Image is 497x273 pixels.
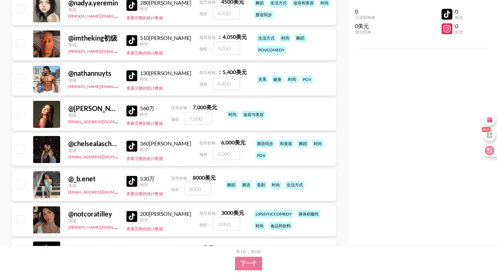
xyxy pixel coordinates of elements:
div: 360[PERSON_NAME] [140,140,191,147]
div: 时尚 [312,140,323,147]
button: 下一个 [235,257,262,270]
div: 舞蹈 [298,140,308,147]
input: 8000 [185,182,212,195]
img: 抖音 [126,35,137,46]
div: 270万 [140,246,155,252]
strong: 6,000 美元 [221,139,245,145]
strong: 8000 美元 [193,174,216,181]
input: 3,000 [213,218,240,230]
span: 指导价格： [171,176,191,181]
strong: 7,000 美元 [193,104,217,110]
div: @ imtheking初级 [68,34,118,42]
div: 粉丝 [140,112,155,117]
button: 查看完整的统计数据 [126,50,163,56]
div: 时尚 [280,34,291,42]
a: [EMAIL_ADDRESS][DOMAIN_NAME] [68,153,136,159]
img: 抖音 [126,106,137,116]
div: 粉丝 [140,182,155,187]
span: 报价： [199,11,212,16]
div: 560万 [140,105,155,112]
div: 第 1 步 ，共 2步 [236,249,261,254]
button: 查看完整的统计数据 [126,226,163,232]
div: 粉丝 [140,6,191,11]
div: 粉丝 [140,76,191,82]
div: 舞蹈 [226,181,237,189]
span: 指导价格： [199,140,220,145]
div: 粉丝 [140,217,191,222]
span: 报价： [199,222,212,227]
img: 抖音 [126,70,137,81]
div: 唇语同步 [254,11,273,19]
div: 美国 [68,218,118,223]
input: 6,000 [213,147,240,160]
span: 报价： [199,82,212,87]
div: 美国 [68,113,118,118]
button: 查看完整的统计数据 [126,121,163,127]
div: 唇语同步 [256,140,275,147]
div: POVCOMEDY [257,46,286,54]
div: 时尚 [270,181,281,189]
div: 英国 [68,77,118,83]
strong: 美元 [203,245,214,251]
input: 4,500 [213,6,240,19]
span: 指导价格： [199,211,220,216]
div: POV [256,152,267,159]
div: POV [302,75,313,83]
div: @ _b.enet [68,175,118,183]
strong: 3000 美元 [221,209,244,216]
a: [EMAIL_ADDRESS][DOMAIN_NAME] [68,118,136,124]
div: 粉丝 [140,41,191,46]
div: 妆容与美容 [242,111,265,118]
div: 粉丝 [140,147,191,152]
button: 查看完整的统计数据 [126,156,163,162]
div: 美国 [68,148,118,153]
div: 粉丝 [455,15,463,20]
div: 生活方式 [257,34,276,42]
img: 抖音 [126,141,137,152]
div: 0 [455,23,463,29]
div: 粉丝 [455,29,463,35]
div: 生活方式 [285,181,304,189]
strong: ：5,400 美元 [217,69,247,75]
a: [PERSON_NAME][EMAIL_ADDRESS][DOMAIN_NAME] [68,223,168,230]
div: 0美元 [355,23,375,29]
div: 食品和饮料 [269,222,292,230]
div: @ [PERSON_NAME] [68,104,118,113]
div: 唇语 [241,181,252,189]
a: [PERSON_NAME][EMAIL_ADDRESS][DOMAIN_NAME] [68,83,168,89]
input: 7,000 [185,112,212,125]
span: 指导价格 [199,70,216,75]
div: 530万 [140,175,155,182]
span: 报价： [199,46,212,51]
div: @ notcoratilley [68,210,118,218]
div: 200[PERSON_NAME] [140,210,191,217]
div: 入选影响者 [355,15,375,20]
button: 查看完整的统计数据 [126,191,163,197]
span: 报价： [199,152,212,157]
div: 舞蹈 [295,34,306,42]
span: 指导价格： [171,105,191,110]
div: 时尚 [287,75,298,83]
input: 4,050 [213,42,240,54]
div: 健身 [272,75,283,83]
span: 报价： [171,187,183,192]
button: 查看完整的统计数据 [126,86,163,91]
button: 查看完整的统计数据 [126,15,163,21]
div: 0 [455,8,463,15]
div: 时尚 [227,111,238,118]
div: 身体积极性 [297,210,320,218]
div: @ nathannuyts [68,69,118,77]
img: 抖音 [126,211,137,222]
div: 关系 [257,75,268,83]
div: 时尚 [254,222,265,230]
div: 美国 [68,183,118,188]
div: @ staceyyrosado [68,245,118,253]
div: 和美容 [279,140,293,147]
img: 抖音 [126,176,137,187]
a: [EMAIL_ADDRESS][DOMAIN_NAME] [68,188,136,195]
div: 预估价格 [355,29,375,35]
iframe: 漂移小部件聊天控制器 [463,239,489,265]
a: [PERSON_NAME][EMAIL_ADDRESS][DOMAIN_NAME] [68,47,168,54]
span: 指导价格 [199,35,216,40]
div: LIPSSYNCCOMEDY [254,210,293,218]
